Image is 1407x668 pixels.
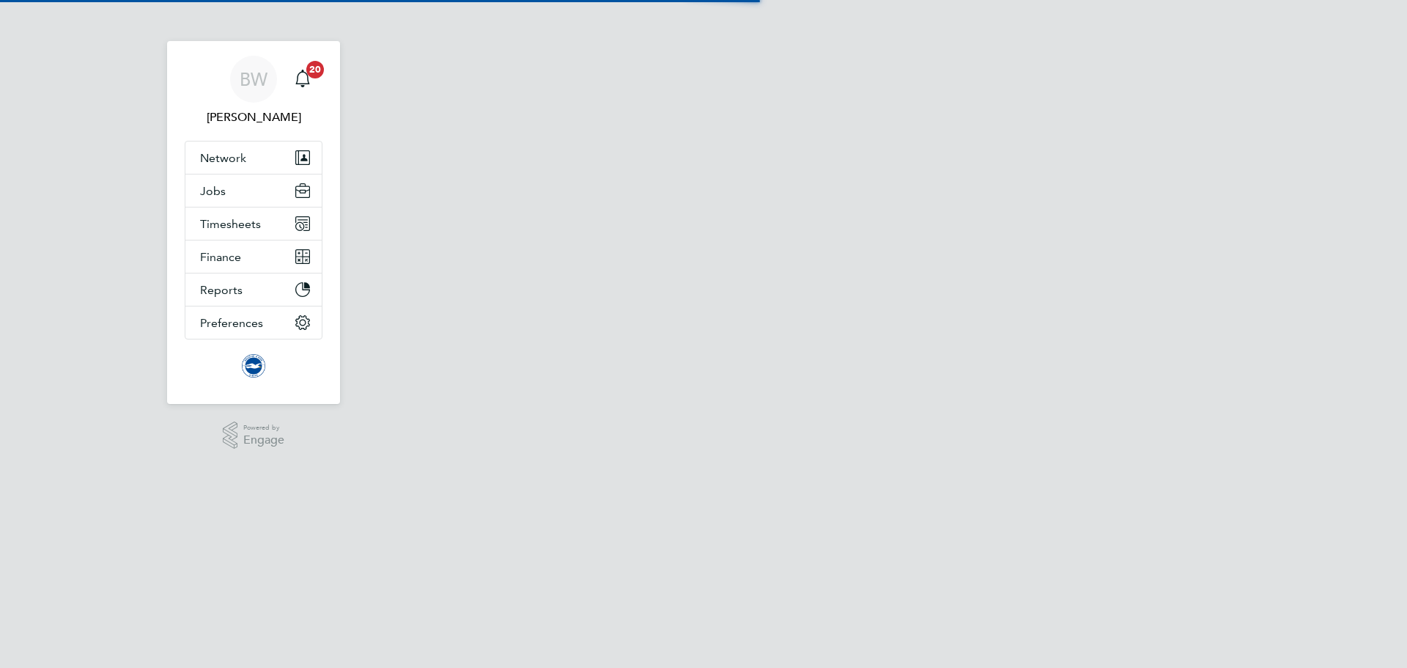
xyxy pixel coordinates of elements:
[242,354,265,378] img: brightonandhovealbion-logo-retina.png
[185,241,322,273] button: Finance
[185,109,322,126] span: Becky Wallis
[185,175,322,207] button: Jobs
[200,184,226,198] span: Jobs
[200,250,241,264] span: Finance
[185,274,322,306] button: Reports
[185,307,322,339] button: Preferences
[185,56,322,126] a: BW[PERSON_NAME]
[167,41,340,404] nav: Main navigation
[200,217,261,231] span: Timesheets
[200,151,246,165] span: Network
[243,434,284,447] span: Engage
[223,422,285,449] a: Powered byEngage
[185,142,322,174] button: Network
[306,61,324,78] span: 20
[240,70,267,89] span: BW
[200,316,263,330] span: Preferences
[185,208,322,240] button: Timesheets
[288,56,317,103] a: 20
[243,422,284,434] span: Powered by
[200,283,243,297] span: Reports
[185,354,322,378] a: Go to home page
